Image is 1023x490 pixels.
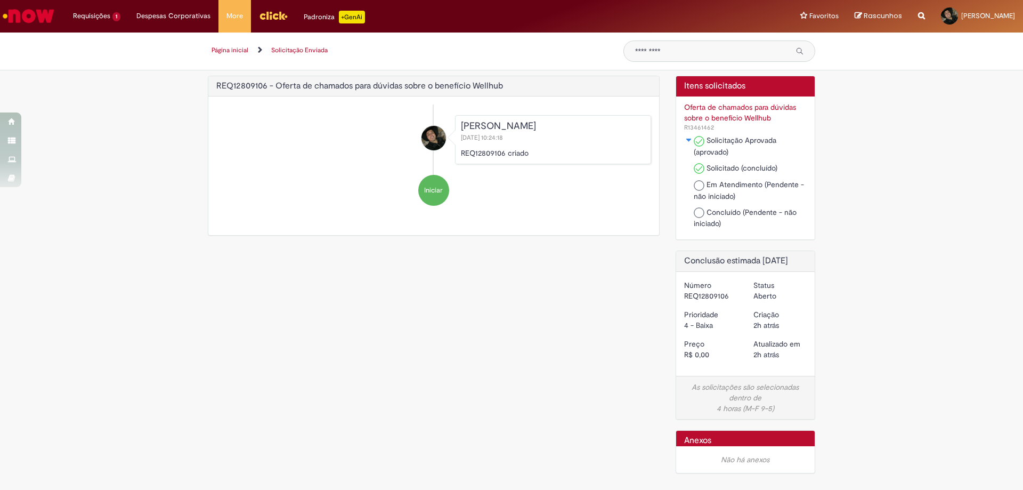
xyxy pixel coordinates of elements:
[753,309,779,320] label: Criação
[694,180,804,201] span: Em Atendimento (Pendente - não iniciado)
[216,105,651,216] ul: Histórico de tíquete
[208,41,607,60] ul: Trilhas de página
[685,137,693,143] img: Expandir o estado da solicitação
[684,436,711,446] h2: Anexos
[304,11,365,23] div: Padroniza
[461,121,645,132] div: [PERSON_NAME]
[809,11,839,21] span: Favoritos
[753,320,779,330] span: 2h atrás
[424,186,443,196] span: Iniciar
[961,11,1015,20] span: [PERSON_NAME]
[694,135,776,157] span: Solicitação Aprovada (aprovado)
[753,350,779,359] span: 2h atrás
[684,102,807,123] div: Oferta de chamados para dúvidas sobre o benefício Wellhub
[684,256,807,266] h2: Conclusão estimada [DATE]
[694,207,797,229] span: Concluído (Pendente - não iniciado)
[684,82,807,91] h2: Itens solicitados
[684,123,714,132] span: Número
[753,339,800,349] label: Atualizado em
[684,349,737,360] div: R$ 0,00
[694,136,704,147] img: Solicitação Aprovada (aprovado)
[855,11,902,21] a: Rascunhos
[684,102,807,132] a: Oferta de chamados para dúvidas sobre o benefício Wellhub R13461462
[339,11,365,23] p: +GenAi
[694,207,704,218] img: Concluído (Pendente - não iniciado)
[216,115,651,164] li: Matheus Da Costa Fernandes
[694,163,704,174] img: Solicitado (concluído)
[684,339,704,349] label: Preço
[461,133,505,142] span: [DATE] 10:24:18
[212,46,248,54] a: Página inicial
[136,11,210,21] span: Despesas Corporativas
[694,180,704,191] img: Em Atendimento (Pendente - não iniciado)
[216,82,503,91] h2: REQ12809106 - Oferta de chamados para dúvidas sobre o benefício Wellhub Histórico de tíquete
[112,12,120,21] span: 1
[271,46,328,54] a: Solicitação Enviada
[421,126,446,150] div: Matheus Da Costa Fernandes
[864,11,902,21] span: Rascunhos
[707,163,777,173] span: Solicitado (concluído)
[684,135,694,146] button: Solicitado Alternar a exibição do estado da fase para Convênio Academia (Wellhub)
[684,320,737,331] div: 4 - Baixa
[753,291,807,301] div: Aberto
[684,291,737,301] div: REQ12809106
[461,148,645,158] p: REQ12809106 criado
[73,11,110,21] span: Requisições
[226,11,243,21] span: More
[753,280,774,291] label: Status
[684,280,711,291] label: Número
[684,309,718,320] label: Prioridade
[259,7,288,23] img: click_logo_yellow_360x200.png
[684,382,807,414] div: As solicitações são selecionadas dentro de 4 horas (M-F 9-5)
[721,455,769,464] em: Não há anexos
[1,5,56,27] img: ServiceNow
[753,320,807,331] div: 29/08/2025 10:24:18
[684,123,714,132] span: R13461462
[753,349,807,360] div: 29/08/2025 10:24:18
